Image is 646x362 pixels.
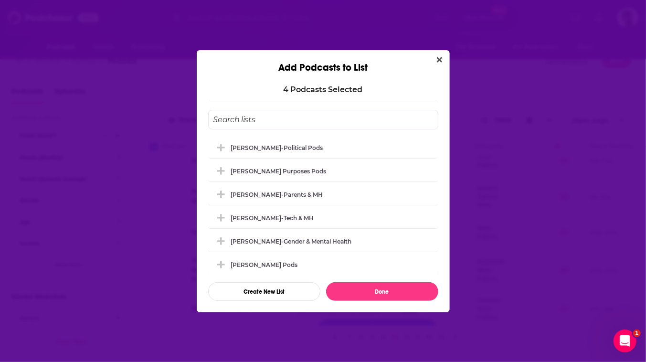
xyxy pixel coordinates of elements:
[208,282,320,301] button: Create New List
[208,184,438,205] div: Riley-Parents & MH
[326,282,438,301] button: Done
[231,238,352,245] div: [PERSON_NAME]-Gender & Mental Health
[208,110,438,301] div: Add Podcast To List
[208,110,438,129] input: Search lists
[614,330,636,352] iframe: Intercom live chat
[633,330,641,337] span: 1
[231,191,323,198] div: [PERSON_NAME]-Parents & MH
[208,254,438,275] div: Riley-JH pods
[208,137,438,158] div: Zakaras-Political Pods
[231,144,323,151] div: [PERSON_NAME]-Political Pods
[208,160,438,181] div: Rauch-Cross Purposes pods
[284,85,363,94] p: 4 Podcast s Selected
[231,214,314,222] div: [PERSON_NAME]-Tech & MH
[208,207,438,228] div: Riley-Tech & MH
[231,261,298,268] div: [PERSON_NAME] pods
[433,54,446,66] button: Close
[197,50,450,74] div: Add Podcasts to List
[231,168,327,175] div: [PERSON_NAME] Purposes pods
[208,231,438,252] div: Riley-Gender & Mental Health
